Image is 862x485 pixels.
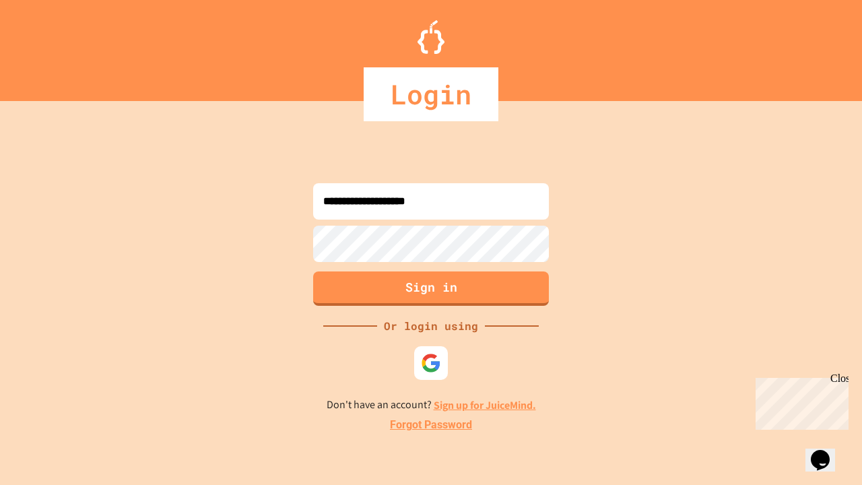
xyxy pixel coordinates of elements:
button: Sign in [313,271,549,306]
a: Sign up for JuiceMind. [434,398,536,412]
img: Logo.svg [418,20,444,54]
div: Login [364,67,498,121]
div: Chat with us now!Close [5,5,93,86]
img: google-icon.svg [421,353,441,373]
div: Or login using [377,318,485,334]
p: Don't have an account? [327,397,536,414]
a: Forgot Password [390,417,472,433]
iframe: chat widget [805,431,849,472]
iframe: chat widget [750,373,849,430]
